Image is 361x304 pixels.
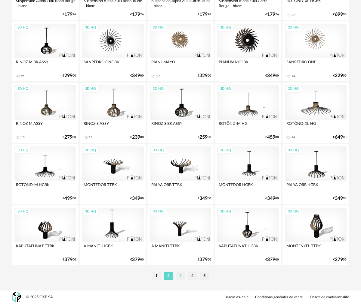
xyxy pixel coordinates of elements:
span: 349 [335,197,343,200]
div: RINOZ M BK ASSY [14,58,76,70]
div: 21 [21,74,25,78]
div: € 00 [130,74,144,78]
div: 3D HQ [82,147,99,154]
div: 3D HQ [285,208,301,215]
div: € 26 [130,13,144,17]
div: 10 [21,136,25,139]
span: 279 [64,135,73,139]
div: € 00 [63,197,76,200]
div: KÅPUTAFUNAT TTBK [14,242,76,254]
div: 27 [156,74,160,78]
div: 3D HQ [218,208,234,215]
div: € 00 [130,135,144,139]
span: 379 [132,258,140,262]
a: 3D HQ MÖNTENYEL TTBK €37900 [282,205,349,265]
span: 349 [267,197,275,200]
span: 349 [267,74,275,78]
div: 3D HQ [285,85,301,93]
a: 3D HQ PALYA ORB TTBK €34900 [147,144,214,204]
span: 239 [132,135,140,139]
span: 349 [132,197,140,200]
div: 3D HQ [218,147,234,154]
div: € 00 [333,74,347,78]
div: PALYA ORB TTBK [150,181,211,193]
span: 259 [199,135,208,139]
img: OXP [12,292,21,302]
a: Besoin d'aide ? [224,295,248,300]
div: € 26 [198,13,211,17]
div: RINOZ M ASSY [14,120,76,132]
div: © 2025 OXP SA [26,295,53,300]
div: € 00 [333,258,347,262]
div: € 00 [130,197,144,200]
span: 379 [267,258,275,262]
div: € 26 [63,13,76,17]
span: 379 [335,258,343,262]
span: 379 [64,258,73,262]
span: 329 [335,74,343,78]
div: ROTÖND-M HG [217,120,279,132]
div: € 00 [333,135,347,139]
span: 299 [64,74,73,78]
li: 4 [188,272,197,280]
a: 3D HQ PALYA ORB HGBK €34900 [282,144,349,204]
div: 3D HQ [218,85,234,93]
div: € 00 [130,258,144,262]
div: 3D HQ [82,85,99,93]
a: 3D HQ RINOZ S BK ASSY €25900 [147,83,214,143]
div: € 00 [265,135,279,139]
span: 379 [199,258,208,262]
li: 1 [152,272,161,280]
div: 3D HQ [82,208,99,215]
div: € 00 [333,197,347,200]
a: 3D HQ MONTEDÖR TTBK €34900 [80,144,146,204]
div: SANPEDRO ONE BK [82,58,144,70]
span: 179 [267,13,275,17]
a: 3D HQ A MÅNITJ HGBK €37900 [80,205,146,265]
li: 2 [164,272,173,280]
a: 3D HQ SANPEDRO ONE 14 €32900 [282,21,349,81]
a: Charte de confidentialité [310,295,349,300]
div: PALYA ORB HGBK [285,181,347,193]
div: 14 [292,136,295,139]
div: SANPEDRO ONE [285,58,347,70]
div: 3D HQ [15,208,31,215]
div: MONTEDÖR TTBK [82,181,144,193]
span: 179 [64,13,73,17]
span: 179 [132,13,140,17]
div: MÖNTENYEL TTBK [285,242,347,254]
div: 14 [292,74,295,78]
span: 349 [199,197,208,200]
a: 3D HQ MONTEDÖR HGBK €34900 [215,144,281,204]
div: 3D HQ [150,147,166,154]
div: € 26 [265,13,279,17]
span: 499 [64,197,73,200]
a: 3D HQ ROTÖND-M HGBK €49900 [12,144,79,204]
li: 3 [176,272,185,280]
div: MONTEDÖR HGBK [217,181,279,193]
a: Conditions générales de vente [255,295,303,300]
div: € 00 [198,135,211,139]
a: 3D HQ ROTÖND-XL HG 14 €64900 [282,83,349,143]
div: KÅPUTAFUNAT HGBK [217,242,279,254]
div: 3D HQ [82,24,99,32]
div: € 00 [63,258,76,262]
div: € 00 [198,258,211,262]
span: 699 [335,13,343,17]
div: 13 [89,136,92,139]
div: 3D HQ [15,85,31,93]
span: 179 [199,13,208,17]
div: 3D HQ [285,147,301,154]
div: PIANUMAYÖ BK [217,58,279,70]
div: 3D HQ [15,147,31,154]
a: 3D HQ RINOZ M BK ASSY 21 €29900 [12,21,79,81]
div: 3D HQ [150,208,166,215]
div: € 00 [198,197,211,200]
a: 3D HQ ROTÖND-M HG €45900 [215,83,281,143]
div: € 00 [63,74,76,78]
span: 459 [267,135,275,139]
div: € 00 [265,197,279,200]
div: € 00 [63,135,76,139]
div: 32 [292,13,295,17]
div: 3D HQ [218,24,234,32]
